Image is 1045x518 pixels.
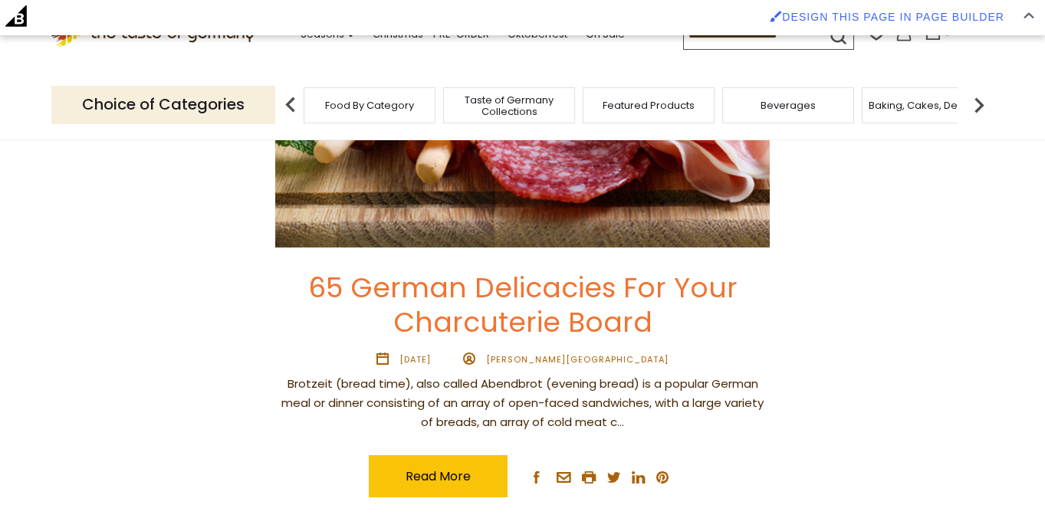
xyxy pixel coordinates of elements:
[448,94,570,117] a: Taste of Germany Collections
[964,90,994,120] img: next arrow
[308,268,738,342] a: 65 German Delicacies For Your Charcuterie Board
[770,10,782,22] img: Enabled brush for page builder edit.
[399,353,431,366] time: [DATE]
[51,86,275,123] p: Choice of Categories
[486,353,669,366] span: [PERSON_NAME][GEOGRAPHIC_DATA]
[325,100,414,111] a: Food By Category
[369,455,508,497] a: Read More
[761,100,816,111] a: Beverages
[275,375,770,432] div: Brotzeit (bread time), also called Abendbrot (evening bread) is a popular German meal or dinner c...
[945,25,971,38] span: $0.00
[603,100,695,111] a: Featured Products
[275,90,306,120] img: previous arrow
[869,100,987,111] a: Baking, Cakes, Desserts
[782,11,1004,23] span: Design this page in Page Builder
[762,3,1012,31] a: Enabled brush for page builder edit. Design this page in Page Builder
[1024,12,1034,19] img: Close Admin Bar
